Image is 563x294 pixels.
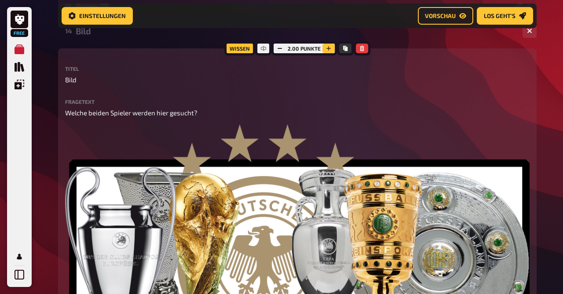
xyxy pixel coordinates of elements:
button: Einstellungen [62,7,133,25]
div: 1 [516,3,530,10]
button: Los geht's [477,7,533,25]
div: 2.00 Punkte [271,41,337,55]
div: 14 [65,27,72,35]
label: Titel [65,66,530,71]
a: Meine Quizze [11,40,28,58]
div: 13 [65,2,72,10]
a: Quiz Sammlung [11,58,28,76]
span: Los geht's [484,13,515,19]
a: Profil [11,248,28,265]
button: Vorschau [418,7,473,25]
button: Kopieren [339,44,351,53]
div: Bild [76,26,515,36]
a: Einblendungen [11,76,28,93]
span: Vorschau [425,13,456,19]
span: Welche beiden Spieler werden hier gesucht? [65,109,197,117]
label: Fragetext [65,99,530,104]
span: Bild [65,75,77,85]
div: Wissen [224,41,255,55]
div: Frage 13 [76,1,513,11]
span: Einstellungen [79,13,126,19]
span: Free [11,30,27,36]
